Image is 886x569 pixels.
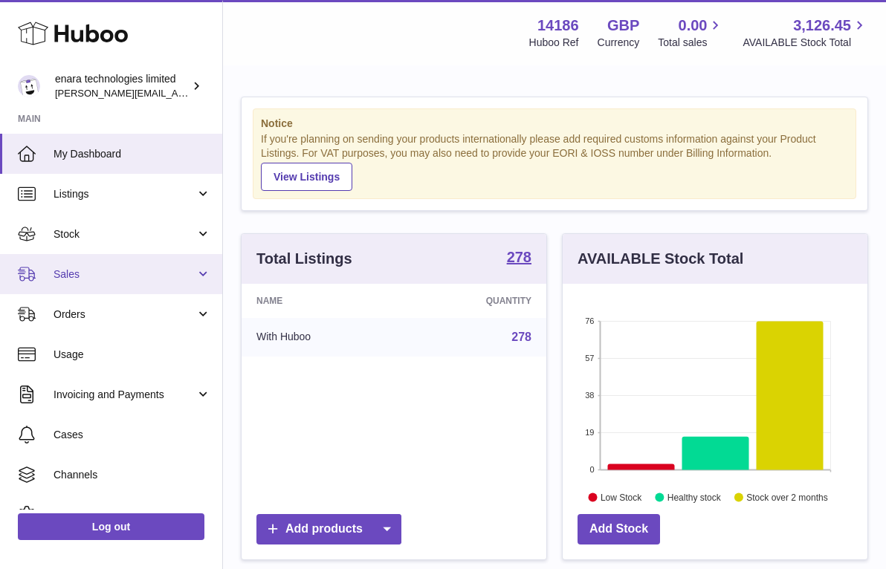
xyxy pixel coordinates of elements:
[607,16,639,36] strong: GBP
[585,316,594,325] text: 76
[601,492,642,502] text: Low Stock
[589,465,594,474] text: 0
[54,147,211,161] span: My Dashboard
[54,468,211,482] span: Channels
[511,331,531,343] a: 278
[261,163,352,191] a: View Listings
[18,513,204,540] a: Log out
[54,308,195,322] span: Orders
[679,16,708,36] span: 0.00
[598,36,640,50] div: Currency
[55,72,189,100] div: enara technologies limited
[585,391,594,400] text: 38
[54,508,211,522] span: Settings
[242,318,402,357] td: With Huboo
[743,36,868,50] span: AVAILABLE Stock Total
[658,36,724,50] span: Total sales
[507,250,531,267] a: 278
[242,284,402,318] th: Name
[743,16,868,50] a: 3,126.45 AVAILABLE Stock Total
[658,16,724,50] a: 0.00 Total sales
[55,87,298,99] span: [PERSON_NAME][EMAIL_ADDRESS][DOMAIN_NAME]
[261,132,848,190] div: If you're planning on sending your products internationally please add required customs informati...
[529,36,579,50] div: Huboo Ref
[256,514,401,544] a: Add products
[18,75,40,97] img: Dee@enara.co
[54,187,195,201] span: Listings
[54,267,195,282] span: Sales
[578,514,660,544] a: Add Stock
[54,388,195,402] span: Invoicing and Payments
[746,492,827,502] text: Stock over 2 months
[54,227,195,241] span: Stock
[667,492,722,502] text: Healthy stock
[793,16,851,36] span: 3,126.45
[585,428,594,437] text: 19
[261,117,848,131] strong: Notice
[256,249,352,269] h3: Total Listings
[54,428,211,442] span: Cases
[578,249,743,269] h3: AVAILABLE Stock Total
[402,284,546,318] th: Quantity
[537,16,579,36] strong: 14186
[507,250,531,264] strong: 278
[54,348,211,362] span: Usage
[585,354,594,362] text: 57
